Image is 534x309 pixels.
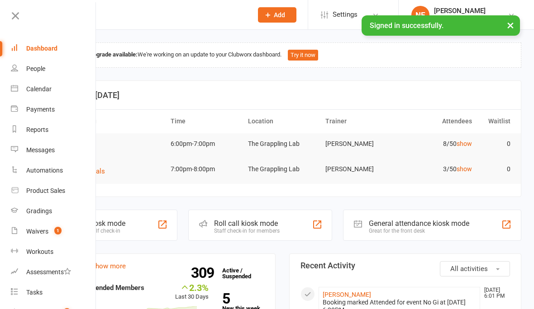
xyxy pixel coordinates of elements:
td: 7:00pm-8:00pm [167,159,244,180]
div: Workouts [26,248,53,255]
div: People [26,65,45,72]
h3: Coming up [DATE] [54,91,511,100]
td: 8/50 [399,133,476,154]
a: Workouts [11,242,96,262]
span: All activities [450,265,488,273]
a: Calendar [11,79,96,99]
span: Settings [333,5,358,25]
strong: Dashboard upgrade available: [61,51,138,58]
div: Dashboard [26,45,57,52]
a: Reports [11,120,96,140]
button: Try it now [288,50,318,61]
button: Add [258,7,296,23]
span: 1 [54,227,62,234]
a: show [457,165,472,173]
div: Last 30 Days [175,282,209,302]
div: Member self check-in [69,228,125,234]
a: Tasks [11,282,96,303]
strong: 5 [222,292,261,305]
div: Great for the front desk [369,228,469,234]
td: The Grappling Lab [244,159,321,180]
time: [DATE] 6:01 PM [480,287,510,299]
td: 3/50 [399,159,476,180]
div: Staff check-in for members [214,228,280,234]
div: Tasks [26,289,43,296]
td: [PERSON_NAME] [321,159,399,180]
div: Assessments [26,268,71,276]
th: Location [244,110,321,133]
a: Assessments [11,262,96,282]
a: Product Sales [11,181,96,201]
a: 309Active / Suspended [218,261,257,286]
strong: Active / Suspended Members [55,284,144,292]
div: Automations [26,167,63,174]
button: All activities [440,261,510,276]
div: Class kiosk mode [69,219,125,228]
div: Messages [26,146,55,154]
div: NE [411,6,429,24]
div: Waivers [26,228,48,235]
td: The Grappling Lab [244,133,321,154]
div: Product Sales [26,187,65,194]
a: Messages [11,140,96,160]
a: Dashboard [11,38,96,59]
a: Waivers 1 [11,221,96,242]
div: The Grappling Lab [434,15,486,23]
td: 6:00pm-7:00pm [167,133,244,154]
div: We're working on an update to your Clubworx dashboard. [43,42,521,68]
a: Payments [11,99,96,120]
div: Payments [26,106,55,113]
a: People [11,59,96,79]
a: Gradings [11,201,96,221]
a: show [457,140,472,147]
th: Event/Booking [50,110,167,133]
input: Search... [54,9,246,21]
span: Signed in successfully. [370,21,443,30]
div: Calendar [26,85,52,93]
span: Add [274,11,285,19]
a: Automations [11,160,96,181]
th: Trainer [321,110,399,133]
h3: Recent Activity [300,261,510,270]
a: show more [92,262,126,270]
th: Time [167,110,244,133]
div: Reports [26,126,48,133]
a: [PERSON_NAME] [323,291,371,298]
div: 2.3% [175,282,209,292]
div: General attendance kiosk mode [369,219,469,228]
div: Gradings [26,207,52,215]
td: 0 [476,133,515,154]
td: 0 [476,159,515,180]
div: [PERSON_NAME] [434,7,486,15]
th: Waitlist [476,110,515,133]
th: Attendees [399,110,476,133]
button: × [502,15,519,35]
strong: 309 [191,266,218,280]
h3: Members [55,261,264,270]
div: Roll call kiosk mode [214,219,280,228]
td: [PERSON_NAME] [321,133,399,154]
